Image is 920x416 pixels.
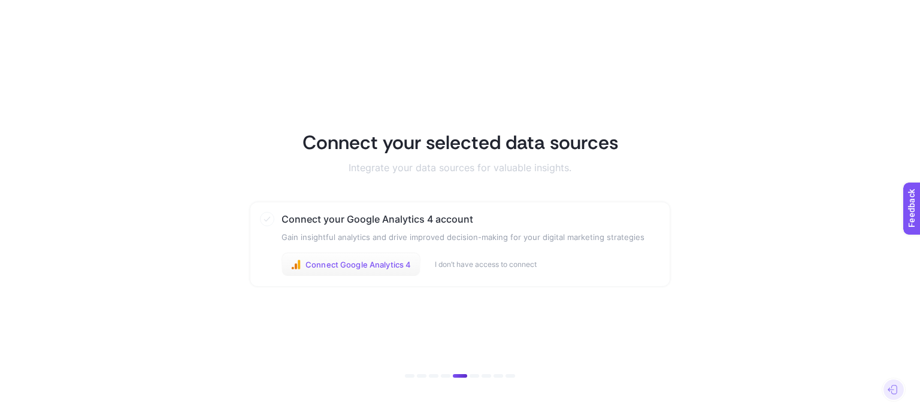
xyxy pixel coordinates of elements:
[282,212,644,226] h3: Connect your Google Analytics 4 account
[282,231,644,243] p: Gain insightful analytics and drive improved decision-making for your digital marketing strategies
[349,162,571,174] p: Integrate your data sources for valuable insights.
[305,260,411,269] span: Connect Google Analytics 4
[302,130,618,154] h1: Connect your selected data sources
[7,4,46,13] span: Feedback
[282,253,420,277] button: Connect Google Analytics 4
[435,260,537,269] button: I don’t have access to connect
